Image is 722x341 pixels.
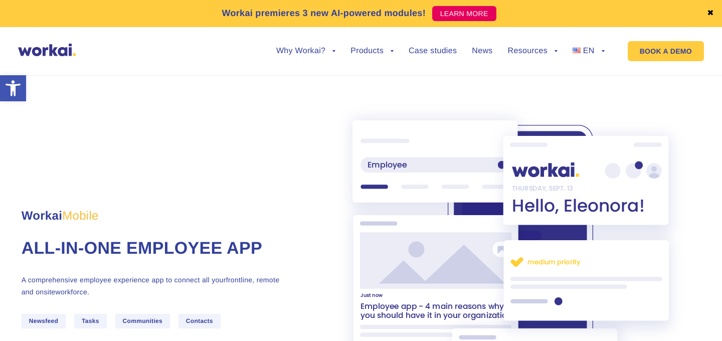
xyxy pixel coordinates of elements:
[276,47,335,55] a: Why Workai?
[409,47,457,55] a: Case studies
[707,10,714,18] a: ✖
[22,314,66,328] span: Newsfeed
[74,314,107,328] span: Tasks
[22,198,99,222] span: Workai
[583,47,595,55] span: EN
[22,276,226,284] span: A comprehensive employee experience app to connect all your
[22,276,280,296] span: frontline, remote and onsite
[22,239,262,258] span: All-in-one Employee App
[115,314,170,328] span: Communities
[432,6,496,21] a: LEARN MORE
[628,41,704,61] a: BOOK A DEMO
[472,47,492,55] a: News
[178,314,221,328] span: Contacts
[55,288,89,296] span: workforce.
[222,7,426,20] p: Workai premieres 3 new AI-powered modules!
[350,47,394,55] a: Products
[62,209,99,223] em: Mobile
[508,47,558,55] a: Resources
